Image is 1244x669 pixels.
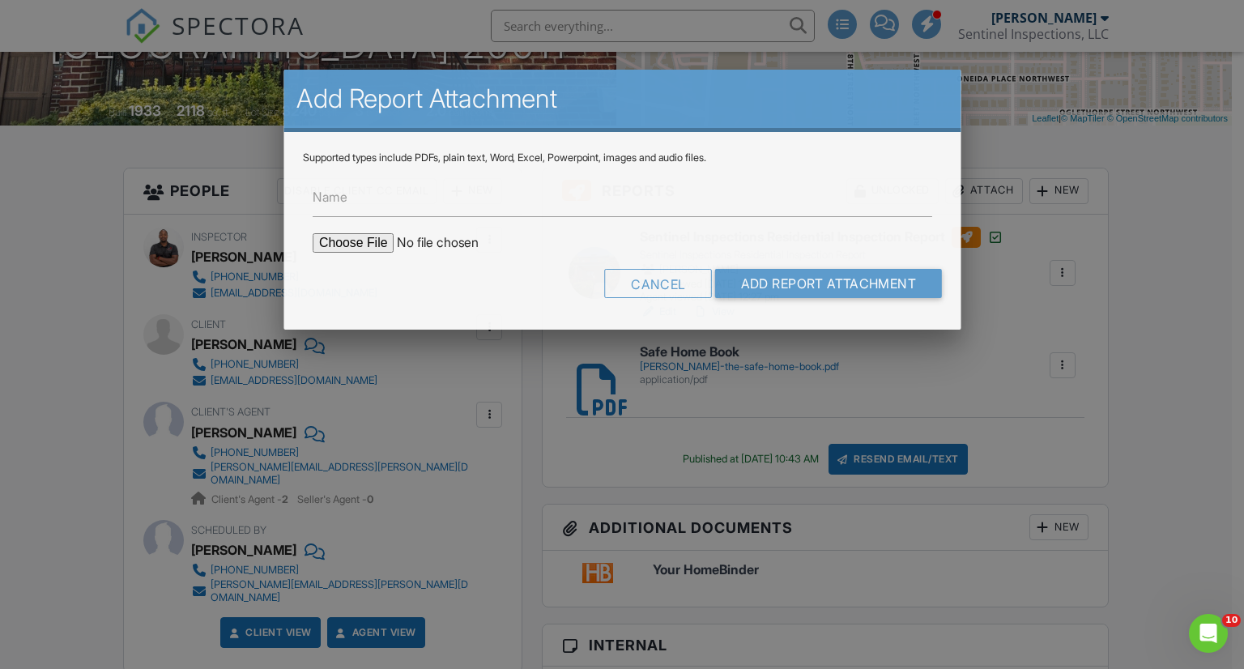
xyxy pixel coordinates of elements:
iframe: Intercom live chat [1189,614,1228,653]
div: Cancel [604,269,712,298]
label: Name [313,188,347,206]
div: Supported types include PDFs, plain text, Word, Excel, Powerpoint, images and audio files. [303,151,941,164]
span: 10 [1222,614,1241,627]
input: Add Report Attachment [715,269,942,298]
h2: Add Report Attachment [296,83,948,115]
